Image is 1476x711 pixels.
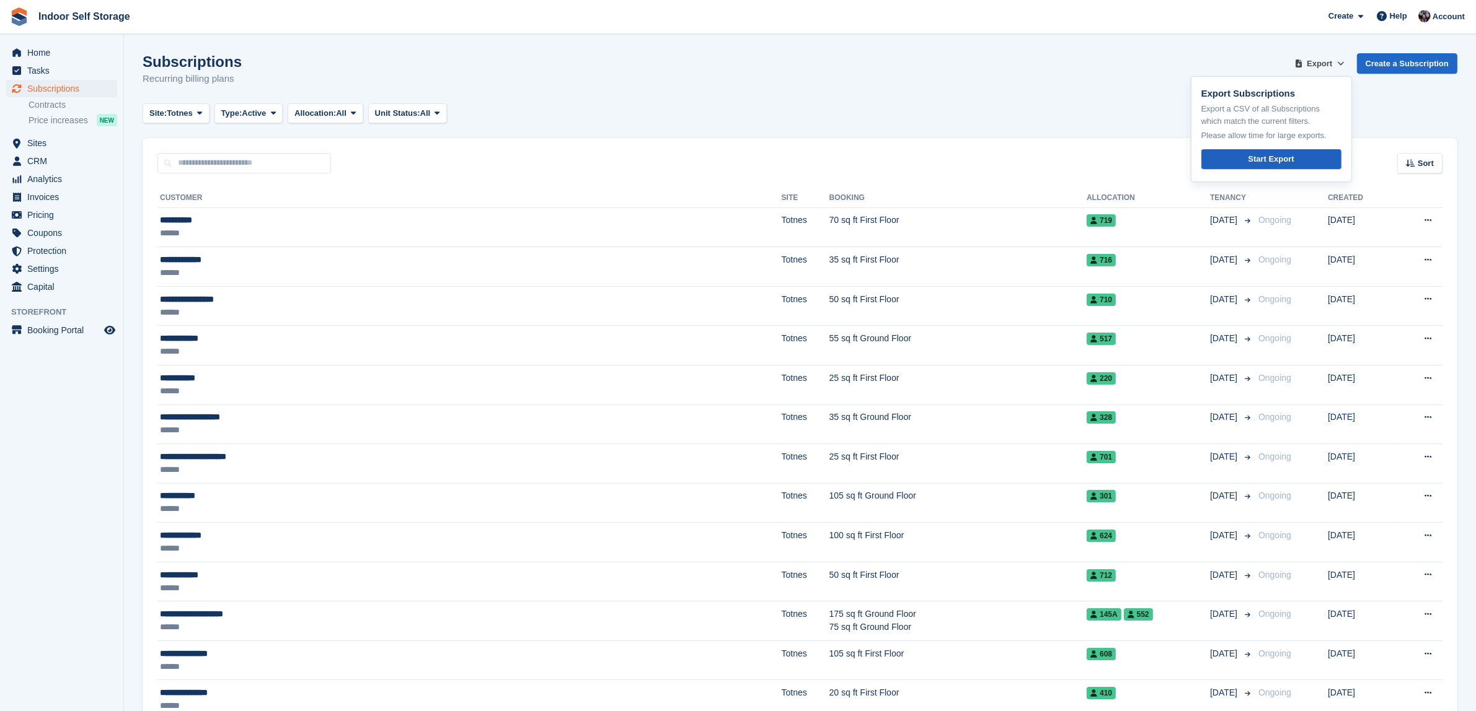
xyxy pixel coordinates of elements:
[782,326,829,365] td: Totnes
[368,103,447,124] button: Unit Status: All
[1201,87,1341,101] p: Export Subscriptions
[1210,450,1240,463] span: [DATE]
[1201,129,1341,142] p: Please allow time for large exports.
[1357,53,1457,74] a: Create a Subscription
[1087,687,1116,699] span: 410
[782,444,829,484] td: Totnes
[829,188,1087,208] th: Booking
[1258,570,1291,580] span: Ongoing
[6,321,117,339] a: menu
[829,483,1087,523] td: 105 sq ft Ground Floor
[1210,293,1240,306] span: [DATE]
[1124,608,1153,621] span: 552
[27,188,102,206] span: Invoices
[336,107,347,120] span: All
[420,107,431,120] span: All
[1210,332,1240,345] span: [DATE]
[1258,648,1291,658] span: Ongoing
[6,134,117,152] a: menu
[1210,253,1240,266] span: [DATE]
[29,115,88,126] span: Price increases
[1210,214,1240,227] span: [DATE]
[1293,53,1347,74] button: Export
[1418,157,1434,170] span: Sort
[1328,188,1394,208] th: Created
[33,6,135,27] a: Indoor Self Storage
[6,224,117,242] a: menu
[6,170,117,188] a: menu
[1087,530,1116,542] span: 624
[375,107,420,120] span: Unit Status:
[829,523,1087,562] td: 100 sq ft First Floor
[1258,412,1291,422] span: Ongoing
[1201,103,1341,127] p: Export a CSV of all Subscriptions which match the current filters.
[1328,247,1394,287] td: [DATE]
[1328,207,1394,247] td: [DATE]
[6,206,117,224] a: menu
[782,404,829,444] td: Totnes
[1087,188,1210,208] th: Allocation
[1258,333,1291,343] span: Ongoing
[829,207,1087,247] td: 70 sq ft First Floor
[1258,215,1291,225] span: Ongoing
[6,242,117,260] a: menu
[27,242,102,260] span: Protection
[1210,647,1240,660] span: [DATE]
[1087,333,1116,345] span: 517
[6,278,117,295] a: menu
[829,444,1087,484] td: 25 sq ft First Floor
[27,260,102,277] span: Settings
[27,80,102,97] span: Subscriptions
[782,601,829,641] td: Totnes
[102,323,117,338] a: Preview store
[1433,11,1465,23] span: Account
[782,247,829,287] td: Totnes
[829,562,1087,601] td: 50 sq ft First Floor
[782,562,829,601] td: Totnes
[1087,648,1116,660] span: 608
[27,152,102,170] span: CRM
[29,99,117,111] a: Contracts
[1248,153,1294,165] div: Start Export
[6,80,117,97] a: menu
[157,188,782,208] th: Customer
[27,44,102,61] span: Home
[829,247,1087,287] td: 35 sq ft First Floor
[1210,489,1240,502] span: [DATE]
[214,103,283,124] button: Type: Active
[27,170,102,188] span: Analytics
[782,286,829,326] td: Totnes
[1210,608,1240,621] span: [DATE]
[1258,373,1291,383] span: Ongoing
[143,103,210,124] button: Site: Totnes
[1307,58,1332,70] span: Export
[1087,372,1116,385] span: 220
[1210,188,1253,208] th: Tenancy
[143,72,242,86] p: Recurring billing plans
[97,114,117,126] div: NEW
[1328,365,1394,404] td: [DATE]
[782,523,829,562] td: Totnes
[1087,214,1116,227] span: 719
[10,7,29,26] img: stora-icon-8386f47178a22dfd0bd8f6a31ec36ba5ce8667c1dd55bd0f319d3a0aa187defe.svg
[1087,294,1116,306] span: 710
[242,107,266,120] span: Active
[27,278,102,295] span: Capital
[829,286,1087,326] td: 50 sq ft First Floor
[1087,254,1116,266] span: 716
[143,53,242,70] h1: Subscriptions
[829,640,1087,680] td: 105 sq ft First Floor
[782,483,829,523] td: Totnes
[6,188,117,206] a: menu
[29,113,117,127] a: Price increases NEW
[1328,601,1394,641] td: [DATE]
[1210,529,1240,542] span: [DATE]
[1328,404,1394,444] td: [DATE]
[167,107,193,120] span: Totnes
[1258,491,1291,500] span: Ongoing
[1087,411,1116,424] span: 328
[1328,326,1394,365] td: [DATE]
[1087,608,1121,621] span: 145A
[1258,609,1291,619] span: Ongoing
[6,44,117,61] a: menu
